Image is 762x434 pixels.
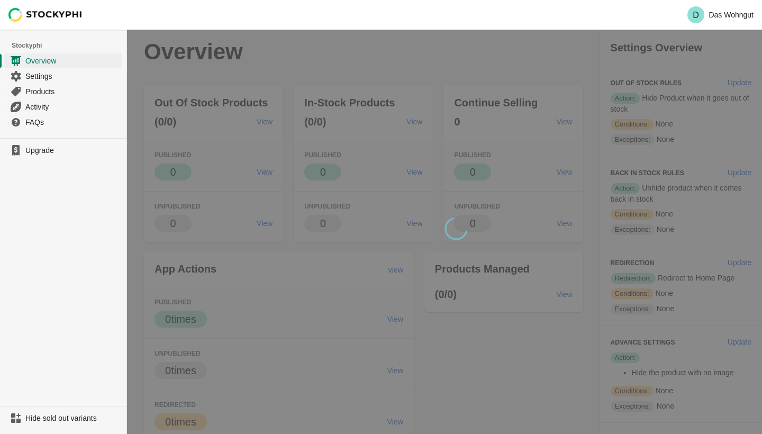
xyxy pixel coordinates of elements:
a: Overview [4,53,122,68]
span: Products [25,86,120,97]
button: Avatar with initials DDas Wohngut [683,4,758,25]
span: Settings [25,71,120,82]
span: FAQs [25,117,120,128]
a: Settings [4,68,122,84]
span: Hide sold out variants [25,413,120,423]
span: Activity [25,102,120,112]
span: Upgrade [25,145,120,156]
a: Upgrade [4,143,122,158]
p: Das Wohngut [709,11,754,19]
img: Stockyphi [8,8,83,22]
span: Stockyphi [12,40,126,51]
text: D [693,11,700,20]
a: Activity [4,99,122,114]
span: Avatar with initials D [687,6,704,23]
a: Products [4,84,122,99]
a: FAQs [4,114,122,130]
span: Overview [25,56,120,66]
a: Hide sold out variants [4,411,122,426]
